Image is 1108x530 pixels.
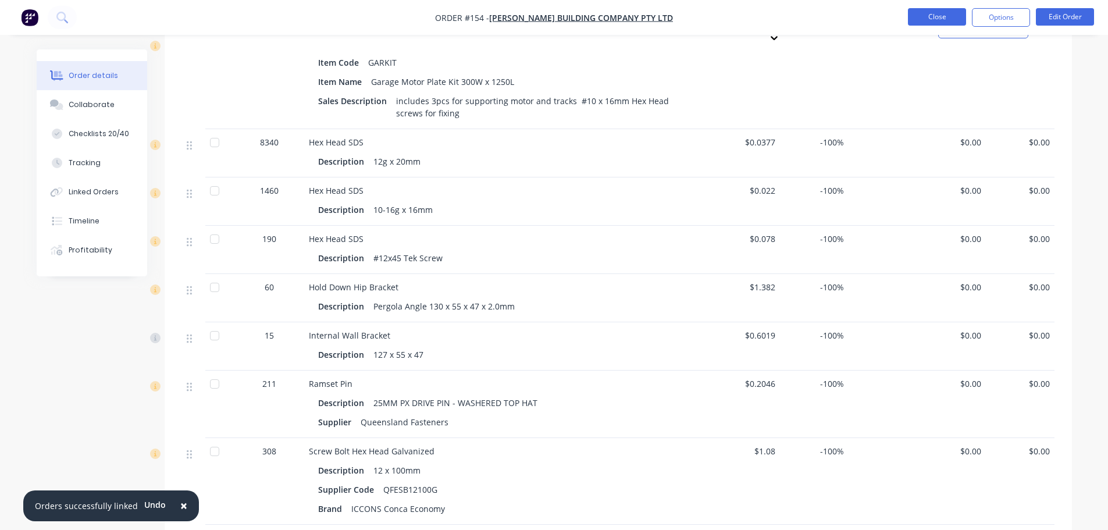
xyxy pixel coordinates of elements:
span: -100% [785,281,844,293]
span: 8340 [260,136,279,148]
div: Order details [69,70,118,81]
button: Options [972,8,1030,27]
span: 190 [262,233,276,245]
span: Order #154 - [435,12,489,23]
div: Checklists 20/40 [69,129,129,139]
img: Factory [21,9,38,26]
div: Brand [318,500,347,517]
div: Description [318,298,369,315]
div: Profitability [69,245,112,255]
span: $0.00 [991,445,1050,457]
div: Pergola Angle 130 x 55 x 47 x 2.0mm [369,298,519,315]
button: Close [908,8,966,26]
div: Garage Motor Plate Kit 300W x 1250L [366,73,519,90]
button: Tracking [37,148,147,177]
span: -100% [785,136,844,148]
span: $0.00 [922,378,981,390]
button: Linked Orders [37,177,147,207]
div: 127 x 55 x 47 [369,346,428,363]
div: Orders successfully linked [35,500,138,512]
button: Collaborate [37,90,147,119]
div: Description [318,250,369,266]
button: Checklists 20/40 [37,119,147,148]
span: 308 [262,445,276,457]
div: Sales Description [318,93,391,109]
div: 12g x 20mm [369,153,425,170]
button: Close [169,492,199,520]
span: $1.08 [716,445,775,457]
span: $0.00 [991,378,1050,390]
div: Description [318,201,369,218]
div: Description [318,394,369,411]
div: 10-16g x 16mm [369,201,437,218]
a: [PERSON_NAME] Building Company Pty Ltd [489,12,673,23]
div: Description [318,346,369,363]
button: Timeline [37,207,147,236]
span: $0.2046 [716,378,775,390]
div: Item Name [318,73,366,90]
div: Collaborate [69,99,115,110]
span: -100% [785,445,844,457]
span: $0.00 [991,329,1050,342]
span: $0.0377 [716,136,775,148]
span: 211 [262,378,276,390]
span: $0.00 [922,184,981,197]
div: Description [318,153,369,170]
span: $0.00 [991,136,1050,148]
div: Queensland Fasteners [356,414,453,431]
span: × [180,497,187,514]
button: Undo [138,496,172,514]
button: Profitability [37,236,147,265]
span: -100% [785,378,844,390]
span: $0.00 [922,445,981,457]
span: $0.00 [991,184,1050,197]
span: Hold Down Hip Bracket [309,282,398,293]
span: Ramset Pin [309,378,352,389]
div: Linked Orders [69,187,119,197]
span: $0.078 [716,233,775,245]
div: GARKIT [364,54,401,71]
span: Hex Head SDS [309,185,364,196]
span: -100% [785,184,844,197]
span: 15 [265,329,274,342]
div: Item Code [318,54,364,71]
span: $0.6019 [716,329,775,342]
span: $0.00 [991,281,1050,293]
div: 12 x 100mm [369,462,425,479]
div: #12x45 Tek Screw [369,250,447,266]
div: includes 3pcs for supporting motor and tracks #10 x 16mm Hex Head screws for fixing [391,93,697,122]
span: Hex Head SDS [309,137,364,148]
div: Description [318,462,369,479]
span: $0.00 [991,233,1050,245]
span: 60 [265,281,274,293]
span: $0.00 [922,281,981,293]
span: Screw Bolt Hex Head Galvanized [309,446,434,457]
div: Tracking [69,158,101,168]
span: $1.382 [716,281,775,293]
div: ICCONS Conca Economy [347,500,450,517]
span: $0.00 [922,136,981,148]
div: QFESB12100G [379,481,442,498]
span: -100% [785,233,844,245]
div: Supplier Code [318,481,379,498]
div: 25MM PX DRIVE PIN - WASHERED TOP HAT [369,394,542,411]
span: Hex Head SDS [309,233,364,244]
span: $0.00 [922,329,981,342]
div: Timeline [69,216,99,226]
span: Internal Wall Bracket [309,330,390,341]
button: Order details [37,61,147,90]
span: $0.00 [922,233,981,245]
div: Supplier [318,414,356,431]
button: Edit Order [1036,8,1094,26]
span: $0.022 [716,184,775,197]
span: 1460 [260,184,279,197]
span: -100% [785,329,844,342]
